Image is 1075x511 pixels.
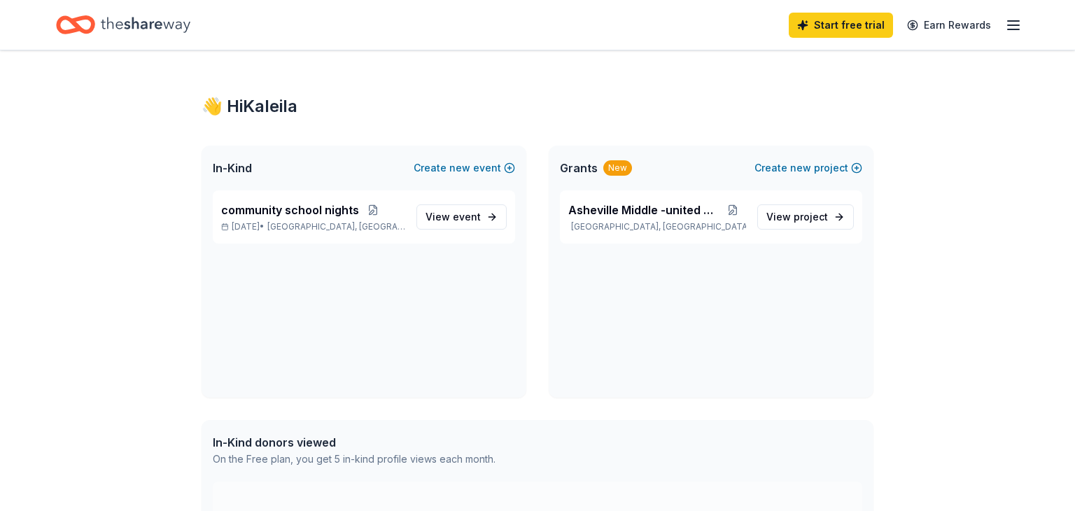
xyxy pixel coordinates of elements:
a: View event [416,204,507,230]
a: Start free trial [789,13,893,38]
div: On the Free plan, you get 5 in-kind profile views each month. [213,451,496,468]
a: Home [56,8,190,41]
span: new [790,160,811,176]
button: Createnewproject [754,160,862,176]
span: [GEOGRAPHIC_DATA], [GEOGRAPHIC_DATA] [267,221,405,232]
p: [DATE] • [221,221,405,232]
div: New [603,160,632,176]
span: new [449,160,470,176]
p: [GEOGRAPHIC_DATA], [GEOGRAPHIC_DATA] [568,221,746,232]
div: 👋 Hi Kaleila [202,95,873,118]
span: Grants [560,160,598,176]
span: View [426,209,481,225]
a: View project [757,204,854,230]
span: event [453,211,481,223]
button: Createnewevent [414,160,515,176]
span: View [766,209,828,225]
div: In-Kind donors viewed [213,434,496,451]
span: project [794,211,828,223]
span: In-Kind [213,160,252,176]
span: Asheville Middle -united way [568,202,719,218]
a: Earn Rewards [899,13,999,38]
span: community school nights [221,202,359,218]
